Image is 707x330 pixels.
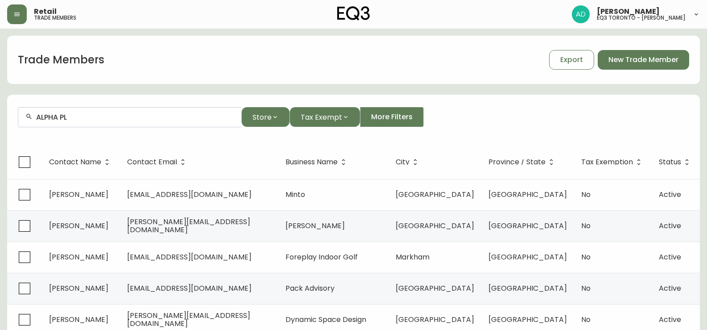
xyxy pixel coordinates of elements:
span: [PERSON_NAME] [597,8,660,15]
span: Contact Email [127,158,189,166]
h1: Trade Members [18,52,104,67]
span: Active [659,283,681,293]
span: City [396,158,421,166]
span: [PERSON_NAME] [285,221,345,231]
span: Business Name [285,158,349,166]
span: [GEOGRAPHIC_DATA] [396,189,474,200]
span: [EMAIL_ADDRESS][DOMAIN_NAME] [127,283,252,293]
span: Retail [34,8,57,15]
button: New Trade Member [598,50,689,70]
span: No [581,189,591,200]
span: [PERSON_NAME] [49,314,108,325]
span: Status [659,158,693,166]
span: Business Name [285,159,338,165]
button: More Filters [360,107,424,127]
img: 5042b7eed22bbf7d2bc86013784b9872 [572,5,590,23]
span: Store [252,112,272,123]
span: No [581,314,591,325]
span: [PERSON_NAME] [49,283,108,293]
span: Active [659,221,681,231]
h5: trade members [34,15,76,21]
span: [GEOGRAPHIC_DATA] [396,314,474,325]
span: Markham [396,252,430,262]
span: [PERSON_NAME][EMAIL_ADDRESS][DOMAIN_NAME] [127,217,250,235]
button: Tax Exempt [289,107,360,127]
span: Pack Advisory [285,283,335,293]
span: [GEOGRAPHIC_DATA] [488,221,567,231]
button: Export [549,50,594,70]
span: Tax Exemption [581,158,645,166]
span: [GEOGRAPHIC_DATA] [396,221,474,231]
span: New Trade Member [608,55,678,65]
span: Foreplay Indoor Golf [285,252,358,262]
span: Contact Email [127,159,177,165]
img: logo [337,6,370,21]
h5: eq3 toronto - [PERSON_NAME] [597,15,686,21]
span: [GEOGRAPHIC_DATA] [488,189,567,200]
span: [PERSON_NAME] [49,221,108,231]
span: [GEOGRAPHIC_DATA] [396,283,474,293]
span: No [581,252,591,262]
span: [GEOGRAPHIC_DATA] [488,314,567,325]
span: Tax Exempt [301,112,342,123]
span: [PERSON_NAME][EMAIL_ADDRESS][DOMAIN_NAME] [127,310,250,329]
span: Province / State [488,159,546,165]
span: Province / State [488,158,557,166]
span: [PERSON_NAME] [49,189,108,200]
span: [EMAIL_ADDRESS][DOMAIN_NAME] [127,189,252,200]
span: [GEOGRAPHIC_DATA] [488,252,567,262]
span: City [396,159,409,165]
span: Minto [285,189,305,200]
span: Active [659,252,681,262]
span: Active [659,189,681,200]
span: Contact Name [49,158,113,166]
span: Status [659,159,681,165]
span: Export [560,55,583,65]
span: Active [659,314,681,325]
span: More Filters [371,112,413,122]
span: [GEOGRAPHIC_DATA] [488,283,567,293]
span: Dynamic Space Design [285,314,366,325]
input: Search [36,113,234,121]
span: [EMAIL_ADDRESS][DOMAIN_NAME] [127,252,252,262]
span: [PERSON_NAME] [49,252,108,262]
span: No [581,221,591,231]
button: Store [241,107,289,127]
span: Contact Name [49,159,101,165]
span: Tax Exemption [581,159,633,165]
span: No [581,283,591,293]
